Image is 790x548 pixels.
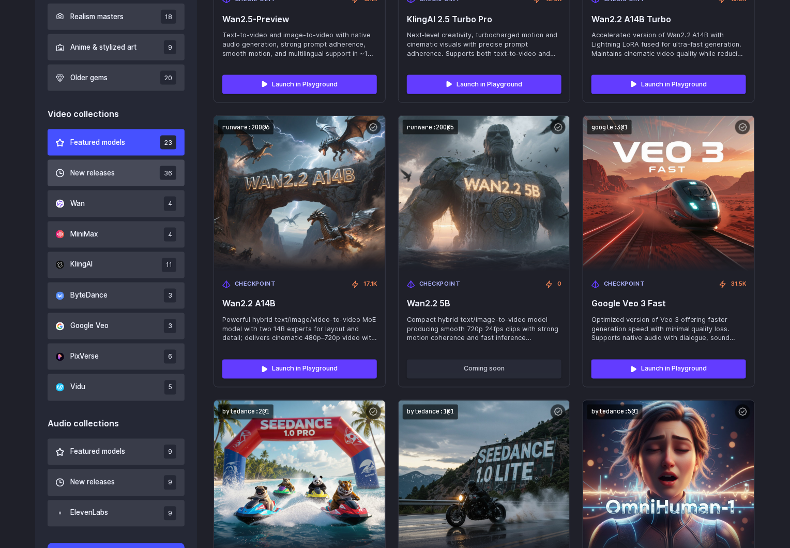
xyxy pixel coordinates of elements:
span: Accelerated version of Wan2.2 A14B with Lightning LoRA fused for ultra-fast generation. Maintains... [591,31,746,58]
span: Powerful hybrid text/image/video-to-video MoE model with two 14B experts for layout and detail; d... [222,316,377,344]
span: 5 [164,380,176,394]
span: Wan2.2 A14B Turbo [591,14,746,24]
code: bytedance:5@1 [587,405,643,420]
code: google:3@1 [587,120,632,135]
a: Launch in Playground [222,75,377,94]
button: ByteDance 3 [48,283,185,309]
span: Checkpoint [604,280,645,289]
span: 9 [164,40,176,54]
button: New releases 36 [48,160,185,186]
span: 11 [162,258,176,272]
a: Launch in Playground [222,360,377,378]
span: Wan [70,198,85,210]
span: KlingAI 2.5 Turbo Pro [407,14,561,24]
code: bytedance:1@1 [403,405,458,420]
span: 36 [160,166,176,180]
div: Video collections [48,108,185,121]
span: KlingAI [70,259,93,271]
span: Anime & stylized art [70,42,136,53]
span: Wan2.2 5B [407,299,561,309]
button: New releases 9 [48,469,185,496]
span: 3 [164,289,176,303]
span: Featured models [70,137,125,149]
img: Google Veo 3 Fast [583,116,754,272]
span: Checkpoint [419,280,461,289]
button: PixVerse 6 [48,344,185,370]
a: Launch in Playground [407,75,561,94]
button: Wan 4 [48,190,185,217]
button: Realism masters 18 [48,4,185,30]
span: Checkpoint [235,280,276,289]
span: 20 [160,71,176,85]
span: 9 [164,507,176,521]
span: Realism masters [70,11,124,23]
button: Older gems 20 [48,65,185,91]
span: 17.1K [363,280,377,289]
img: Wan2.2 A14B [214,116,385,272]
button: KlingAI 11 [48,252,185,278]
code: runware:200@6 [218,120,274,135]
button: Featured models 9 [48,439,185,465]
code: runware:200@5 [403,120,458,135]
button: ElevenLabs 9 [48,500,185,527]
code: bytedance:2@1 [218,405,274,420]
span: Google Veo [70,321,109,332]
span: New releases [70,477,115,488]
span: 3 [164,319,176,333]
span: 9 [164,445,176,459]
a: Launch in Playground [591,360,746,378]
button: MiniMax 4 [48,221,185,248]
span: MiniMax [70,229,98,240]
span: 6 [164,350,176,364]
button: Vidu 5 [48,374,185,401]
a: Launch in Playground [591,75,746,94]
button: Featured models 23 [48,129,185,156]
span: Next‑level creativity, turbocharged motion and cinematic visuals with precise prompt adherence. S... [407,31,561,58]
span: Wan2.2 A14B [222,299,377,309]
span: Text-to-video and image-to-video with native audio generation, strong prompt adherence, smooth mo... [222,31,377,58]
span: 4 [164,197,176,211]
span: Google Veo 3 Fast [591,299,746,309]
span: Featured models [70,447,125,458]
span: 18 [161,10,176,24]
span: Older gems [70,72,108,84]
span: Optimized version of Veo 3 offering faster generation speed with minimal quality loss. Supports n... [591,316,746,344]
span: 9 [164,476,176,490]
span: New releases [70,168,115,179]
span: ElevenLabs [70,508,108,519]
span: 31.5K [731,280,746,289]
span: Vidu [70,382,85,393]
div: Audio collections [48,418,185,431]
span: PixVerse [70,351,99,363]
span: 0 [557,280,561,289]
span: Compact hybrid text/image-to-video model producing smooth 720p 24fps clips with strong motion coh... [407,316,561,344]
span: Wan2.5-Preview [222,14,377,24]
img: Wan2.2 5B [399,116,570,272]
span: 23 [160,136,176,150]
span: 4 [164,228,176,242]
button: Coming soon [407,360,561,378]
button: Google Veo 3 [48,313,185,339]
button: Anime & stylized art 9 [48,34,185,61]
span: ByteDance [70,290,108,302]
